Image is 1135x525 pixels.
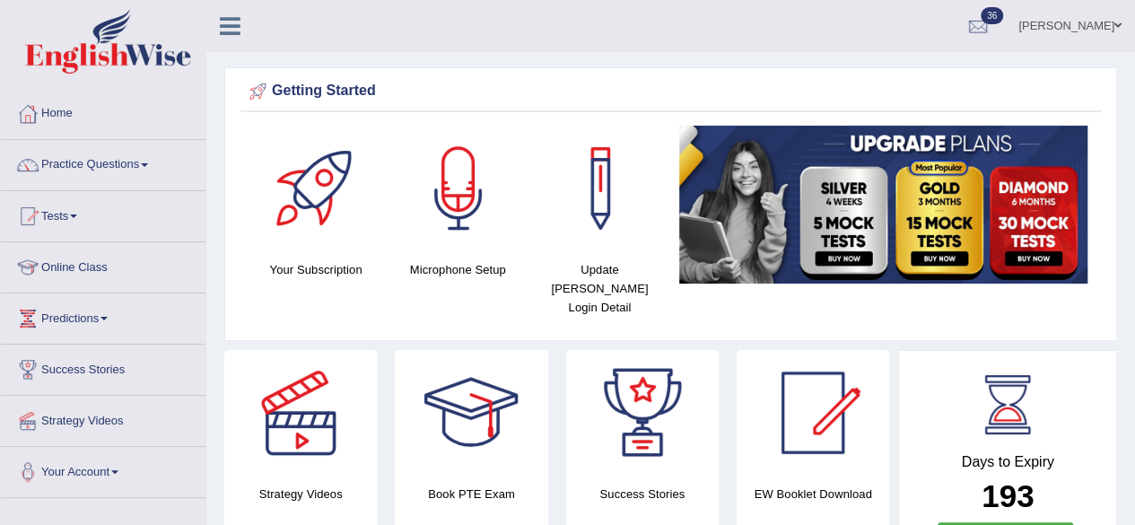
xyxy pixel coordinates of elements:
h4: Book PTE Exam [395,485,547,503]
b: 193 [982,478,1034,513]
a: Practice Questions [1,140,205,185]
a: Home [1,89,205,134]
a: Tests [1,191,205,236]
h4: Success Stories [566,485,719,503]
span: 36 [981,7,1003,24]
div: Getting Started [245,78,1096,105]
a: Online Class [1,242,205,287]
h4: Strategy Videos [224,485,377,503]
a: Your Account [1,447,205,492]
h4: Microphone Setup [396,260,519,279]
a: Strategy Videos [1,396,205,441]
h4: Update [PERSON_NAME] Login Detail [537,260,661,317]
h4: Days to Expiry [919,454,1096,470]
img: small5.jpg [679,126,1087,284]
h4: Your Subscription [254,260,378,279]
a: Success Stories [1,345,205,389]
h4: EW Booklet Download [737,485,889,503]
a: Predictions [1,293,205,338]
